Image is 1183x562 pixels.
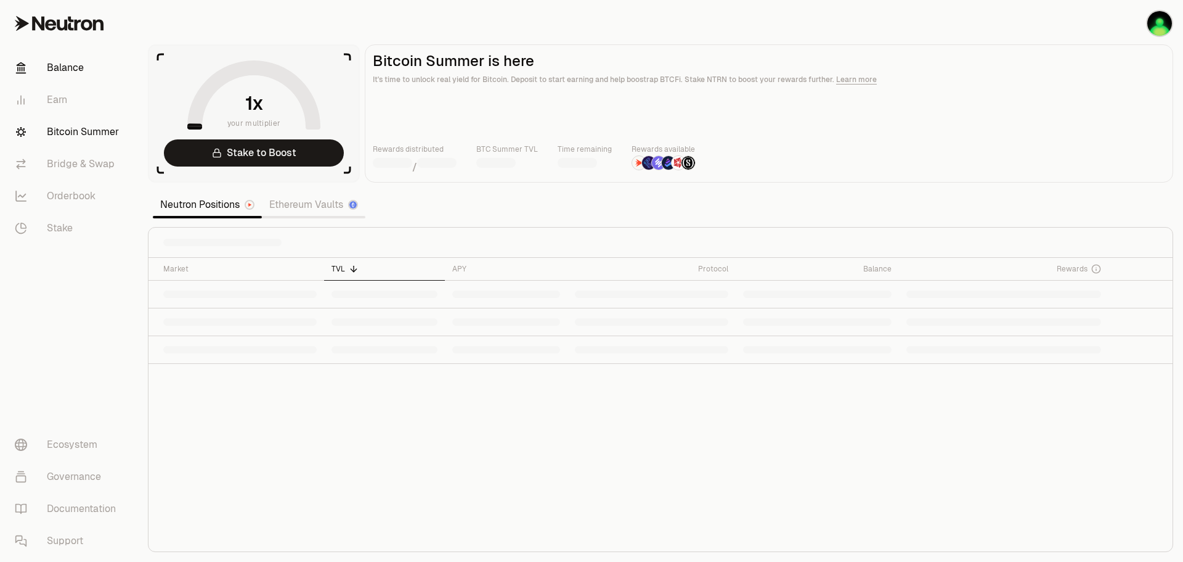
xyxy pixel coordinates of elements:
img: NTRN [632,156,646,170]
a: Learn more [836,75,877,85]
img: Neutron Logo [246,201,253,209]
a: Stake [5,212,133,244]
img: Bedrock Diamonds [662,156,675,170]
h2: Bitcoin Summer is here [373,52,1165,70]
img: Ethereum Logo [349,201,357,209]
img: Structured Points [681,156,695,170]
span: Rewards [1057,264,1087,274]
a: Neutron Positions [153,192,262,217]
p: Rewards distributed [373,143,457,155]
div: TVL [331,264,437,274]
a: Earn [5,84,133,116]
a: Ethereum Vaults [262,192,365,217]
a: Support [5,525,133,557]
a: Bitcoin Summer [5,116,133,148]
div: Protocol [575,264,729,274]
a: Governance [5,461,133,493]
img: Solv Points [652,156,665,170]
div: Market [163,264,317,274]
a: Documentation [5,493,133,525]
span: your multiplier [227,117,281,130]
a: Ecosystem [5,429,133,461]
a: Orderbook [5,180,133,212]
div: APY [452,264,560,274]
div: Balance [743,264,892,274]
p: BTC Summer TVL [476,143,538,155]
img: EtherFi Points [642,156,656,170]
p: Time remaining [558,143,612,155]
div: / [373,155,457,175]
img: Mars Fragments [672,156,685,170]
a: Bridge & Swap [5,148,133,180]
a: Stake to Boost [164,139,344,167]
p: Rewards available [632,143,696,155]
img: flarnrules [1147,11,1172,36]
p: It's time to unlock real yield for Bitcoin. Deposit to start earning and help boostrap BTCFi. Sta... [373,73,1165,86]
a: Balance [5,52,133,84]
